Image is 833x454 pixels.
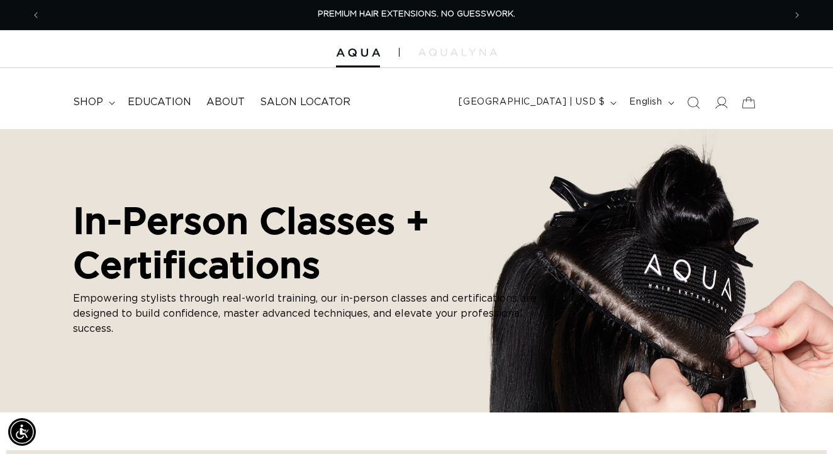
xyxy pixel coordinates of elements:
a: Salon Locator [252,88,358,116]
a: About [199,88,252,116]
img: Aqua Hair Extensions [336,48,380,57]
button: English [622,91,679,115]
summary: shop [65,88,120,116]
span: English [629,96,662,109]
span: About [206,96,245,109]
iframe: Chat Widget [770,394,833,454]
img: aqualyna.com [418,48,497,56]
h2: In-Person Classes + Certifications [73,198,551,286]
p: Empowering stylists through real-world training, our in-person classes and certifications are des... [73,292,551,337]
span: PREMIUM HAIR EXTENSIONS. NO GUESSWORK. [318,10,515,18]
span: Salon Locator [260,96,350,109]
div: Accessibility Menu [8,418,36,446]
a: Education [120,88,199,116]
span: Education [128,96,191,109]
span: [GEOGRAPHIC_DATA] | USD $ [459,96,605,109]
span: shop [73,96,103,109]
button: [GEOGRAPHIC_DATA] | USD $ [451,91,622,115]
button: Next announcement [783,3,811,27]
button: Previous announcement [22,3,50,27]
summary: Search [679,89,707,116]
